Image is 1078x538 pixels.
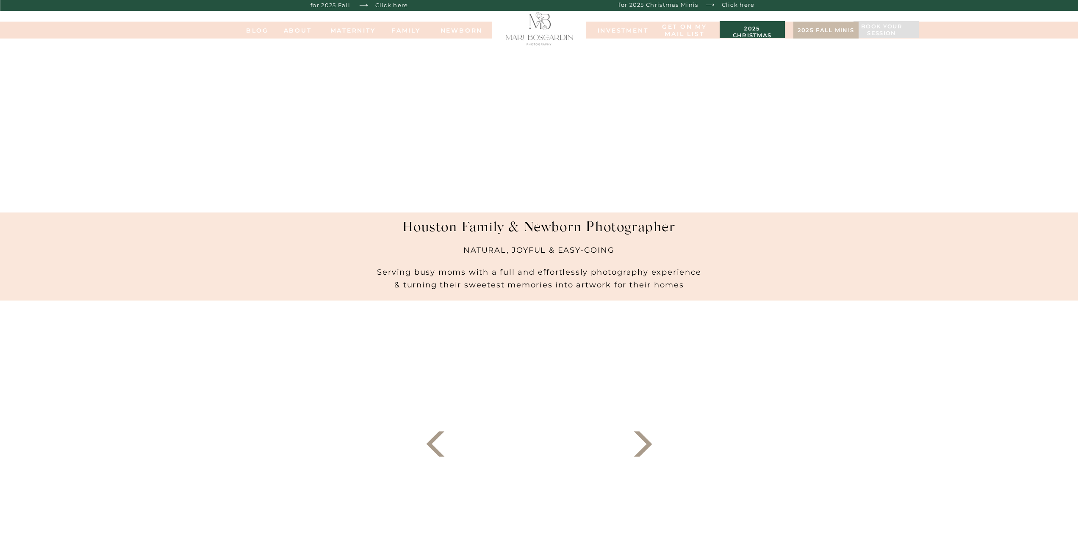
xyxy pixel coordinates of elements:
[366,253,713,300] h2: Serving busy moms with a full and effortlessly photography experience & turning their sweetest me...
[426,244,652,262] h2: NATURAL, JOYFUL & EASY-GOING
[241,27,274,33] a: BLOG
[274,27,321,33] a: ABOUT
[438,27,486,33] a: NEWBORN
[389,27,423,33] a: FAMILy
[375,220,704,244] h1: Houston Family & Newborn Photographer
[598,27,640,33] a: INVESTMENT
[724,25,781,34] a: 2025 christmas minis
[330,27,364,33] a: MATERNITY
[661,23,709,38] a: Get on my MAIL list
[798,27,854,36] a: 2025 fall minis
[854,23,910,38] a: Book your session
